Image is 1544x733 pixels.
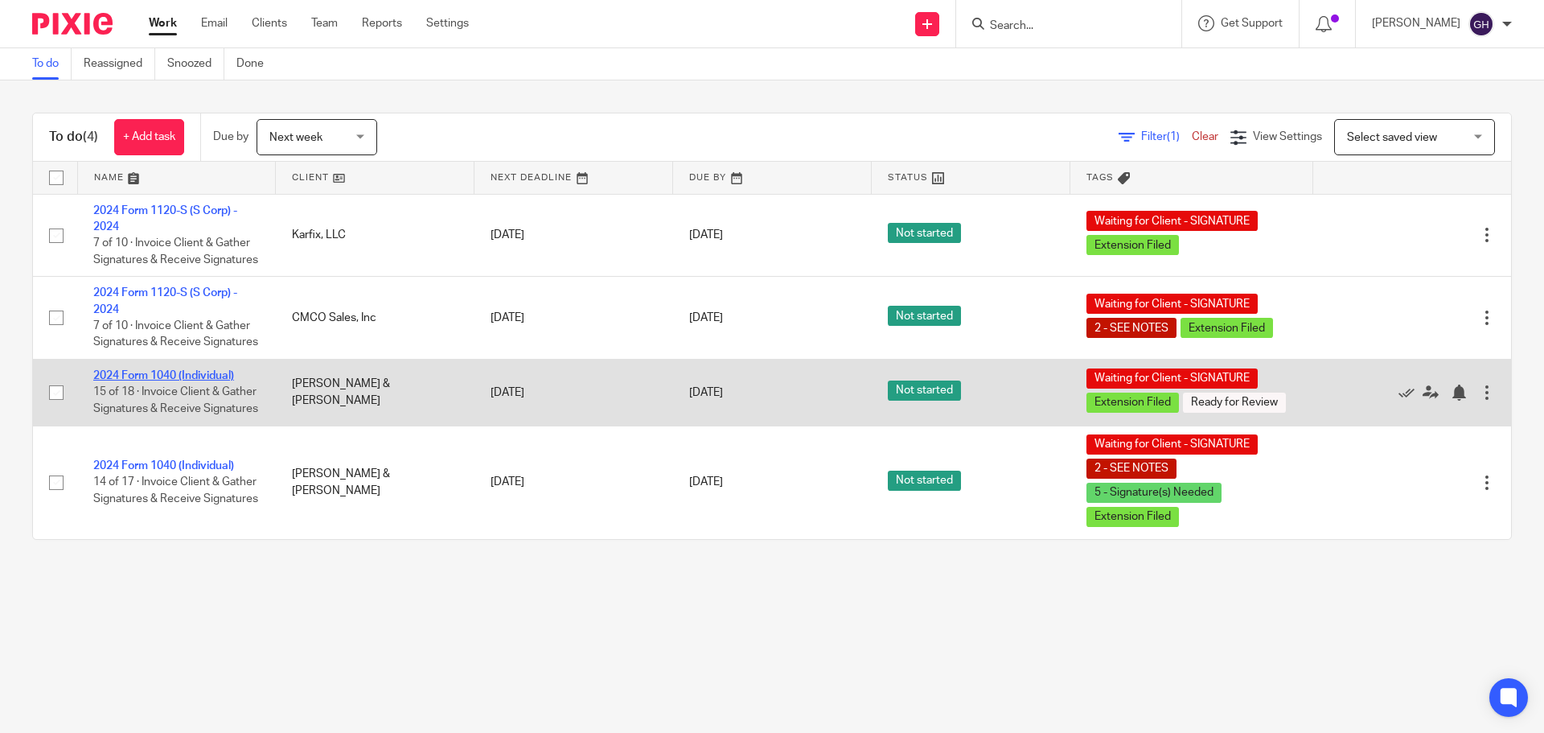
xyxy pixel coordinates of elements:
a: Email [201,15,228,31]
span: 7 of 10 · Invoice Client & Gather Signatures & Receive Signatures [93,237,258,266]
span: Tags [1086,173,1114,182]
a: Reports [362,15,402,31]
td: [DATE] [474,360,673,426]
span: Extension Filed [1181,318,1273,338]
a: Team [311,15,338,31]
td: [DATE] [474,194,673,277]
span: 2 - SEE NOTES [1086,459,1176,479]
a: 2024 Form 1040 (Individual) [93,460,234,472]
h1: To do [49,129,98,146]
span: 14 of 17 · Invoice Client & Gather Signatures & Receive Signatures [93,476,258,504]
a: Clients [252,15,287,31]
td: Karfix, LLC [276,194,474,277]
span: Extension Filed [1086,507,1179,527]
span: Get Support [1221,18,1283,29]
img: Pixie [32,13,113,35]
span: Waiting for Client - SIGNATURE [1086,369,1258,389]
span: 5 - Signature(s) Needed [1086,483,1222,503]
span: (1) [1167,131,1180,142]
a: + Add task [114,119,184,155]
img: svg%3E [1468,11,1494,37]
a: Settings [426,15,469,31]
span: Not started [888,381,961,401]
span: Next week [269,132,322,143]
a: 2024 Form 1120-S (S Corp) - 2024 [93,205,237,233]
span: Not started [888,471,961,491]
a: Snoozed [167,48,224,80]
span: Filter [1141,131,1192,142]
a: Mark as done [1398,385,1423,401]
span: Ready for Review [1183,393,1286,413]
span: 7 of 10 · Invoice Client & Gather Signatures & Receive Signatures [93,320,258,348]
span: (4) [83,130,98,143]
a: Done [236,48,276,80]
p: Due by [213,129,248,145]
a: 2024 Form 1040 (Individual) [93,370,234,381]
td: CMCO Sales, Inc [276,277,474,360]
a: Reassigned [84,48,155,80]
span: 15 of 18 · Invoice Client & Gather Signatures & Receive Signatures [93,387,258,415]
td: [PERSON_NAME] & [PERSON_NAME] [276,426,474,539]
span: Select saved view [1347,132,1437,143]
a: Work [149,15,177,31]
span: Not started [888,306,961,326]
a: 2024 Form 1120-S (S Corp) - 2024 [93,287,237,315]
a: To do [32,48,72,80]
span: Not started [888,223,961,243]
span: Waiting for Client - SIGNATURE [1086,294,1258,314]
td: [DATE] [474,426,673,539]
span: [DATE] [689,229,723,241]
span: [DATE] [689,312,723,323]
input: Search [988,19,1133,34]
a: Clear [1192,131,1218,142]
span: Extension Filed [1086,235,1179,255]
span: Extension Filed [1086,393,1179,413]
span: [DATE] [689,387,723,398]
span: Waiting for Client - SIGNATURE [1086,211,1258,231]
span: Waiting for Client - SIGNATURE [1086,434,1258,455]
td: [DATE] [474,277,673,360]
td: [PERSON_NAME] & [PERSON_NAME] [276,360,474,426]
p: [PERSON_NAME] [1372,15,1460,31]
span: [DATE] [689,476,723,488]
span: 2 - SEE NOTES [1086,318,1176,338]
span: View Settings [1253,131,1322,142]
